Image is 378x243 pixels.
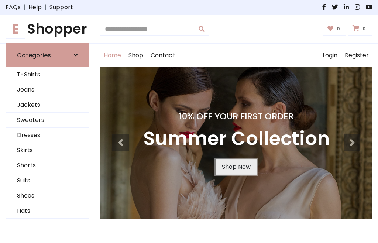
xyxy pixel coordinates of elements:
a: Suits [6,173,89,188]
span: 0 [361,25,368,32]
span: | [42,3,49,12]
a: Shoes [6,188,89,203]
a: FAQs [6,3,21,12]
a: EShopper [6,21,89,37]
a: Login [319,44,341,67]
a: Dresses [6,128,89,143]
a: 0 [323,22,347,36]
span: | [21,3,28,12]
a: Register [341,44,372,67]
span: 0 [335,25,342,32]
a: Shorts [6,158,89,173]
a: 0 [348,22,372,36]
a: T-Shirts [6,67,89,82]
a: Shop [125,44,147,67]
a: Contact [147,44,179,67]
h6: Categories [17,52,51,59]
a: Home [100,44,125,67]
a: Jackets [6,97,89,113]
h4: 10% Off Your First Order [143,111,330,121]
a: Categories [6,43,89,67]
span: E [6,19,25,39]
a: Support [49,3,73,12]
h3: Summer Collection [143,127,330,150]
a: Sweaters [6,113,89,128]
a: Help [28,3,42,12]
a: Hats [6,203,89,219]
a: Skirts [6,143,89,158]
a: Shop Now [216,159,257,175]
h1: Shopper [6,21,89,37]
a: Jeans [6,82,89,97]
